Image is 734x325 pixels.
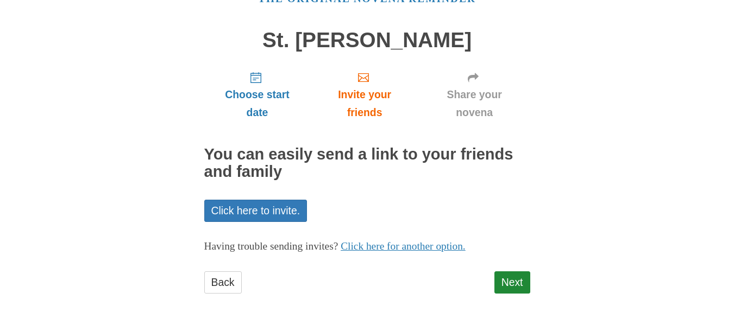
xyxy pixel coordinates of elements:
h1: St. [PERSON_NAME] [204,29,530,52]
a: Invite your friends [310,62,418,127]
a: Next [494,271,530,294]
span: Having trouble sending invites? [204,240,338,252]
a: Back [204,271,242,294]
span: Share your novena [430,86,519,122]
h2: You can easily send a link to your friends and family [204,146,530,181]
a: Click here to invite. [204,200,308,222]
a: Share your novena [419,62,530,127]
span: Invite your friends [321,86,407,122]
a: Click here for another option. [341,240,466,252]
a: Choose start date [204,62,311,127]
span: Choose start date [215,86,300,122]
